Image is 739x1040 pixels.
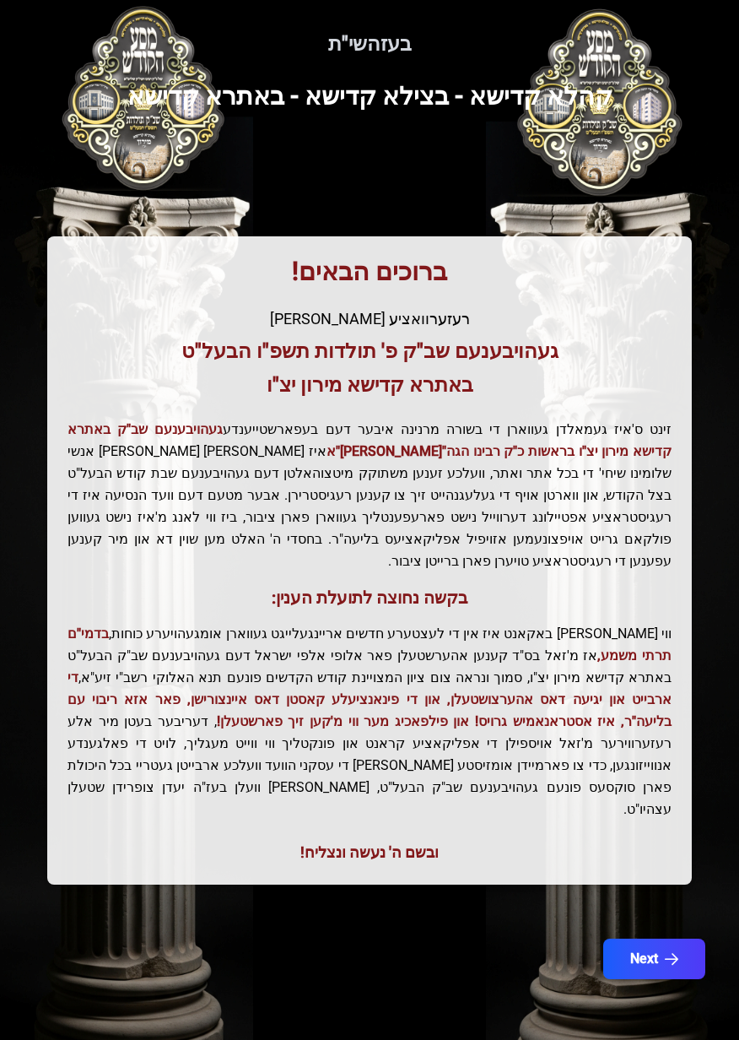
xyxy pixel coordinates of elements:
p: ווי [PERSON_NAME] באקאנט איז אין די לעצטערע חדשים אריינגעלייגט געווארן אומגעהויערע כוחות, אז מ'זא... [67,623,672,821]
h3: באתרא קדישא מירון יצ"ו [67,371,672,398]
span: די ארבייט און יגיעה דאס אהערצושטעלן, און די פינאנציעלע קאסטן דאס איינצורישן, פאר אזא ריבוי עם בלי... [67,669,672,729]
span: געהויבענעם שב"ק באתרא קדישא מירון יצ"ו בראשות כ"ק רבינו הגה"[PERSON_NAME]"א [67,421,672,459]
h3: בקשה נחוצה לתועלת הענין: [67,586,672,609]
button: Next [603,939,705,979]
h5: בעזהשי"ת [47,30,692,57]
div: ובשם ה' נעשה ונצליח! [67,841,672,864]
h1: ברוכים הבאים! [67,257,672,287]
div: רעזערוואציע [PERSON_NAME] [67,307,672,331]
span: קהלא קדישא - בצילא קדישא - באתרא קדישא [127,81,612,111]
p: זינט ס'איז געמאלדן געווארן די בשורה מרנינה איבער דעם בעפארשטייענדע איז [PERSON_NAME] [PERSON_NAME... [67,419,672,572]
span: בדמי"ם תרתי משמע, [67,626,672,664]
h3: געהויבענעם שב"ק פ' תולדות תשפ"ו הבעל"ט [67,338,672,365]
